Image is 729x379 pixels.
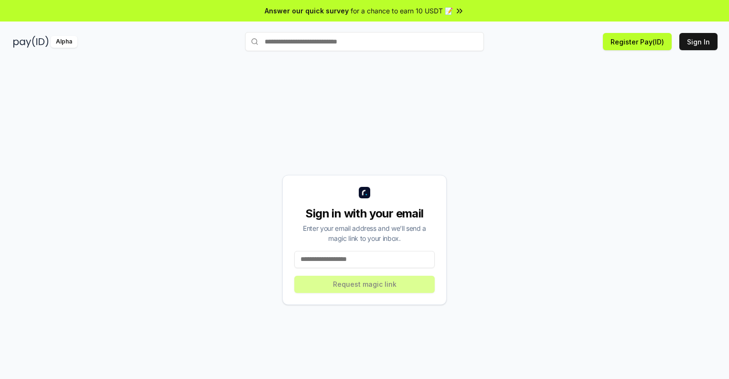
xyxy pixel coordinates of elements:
img: logo_small [359,187,370,198]
span: for a chance to earn 10 USDT 📝 [351,6,453,16]
img: pay_id [13,36,49,48]
div: Sign in with your email [294,206,435,221]
div: Alpha [51,36,77,48]
span: Answer our quick survey [265,6,349,16]
div: Enter your email address and we’ll send a magic link to your inbox. [294,223,435,243]
button: Sign In [679,33,718,50]
button: Register Pay(ID) [603,33,672,50]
